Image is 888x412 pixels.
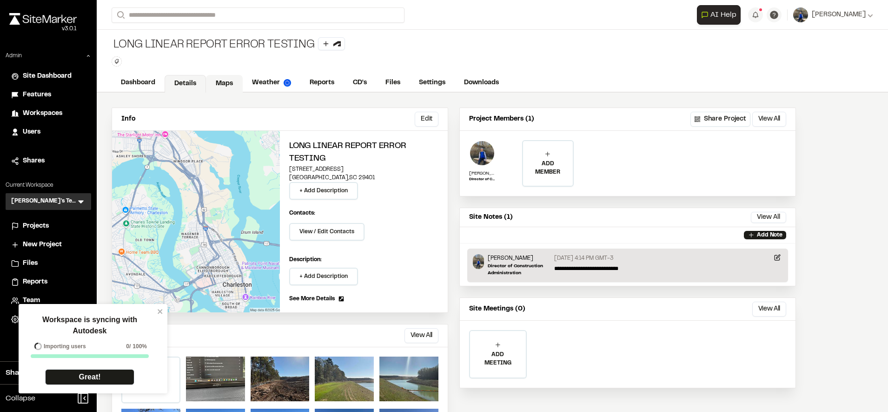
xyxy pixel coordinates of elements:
a: Weather [243,74,300,92]
a: Reports [300,74,344,92]
span: Users [23,127,40,137]
span: Share Workspace [6,367,68,378]
a: Maps [206,75,243,93]
a: Features [11,90,86,100]
span: Site Dashboard [23,71,72,81]
a: Great! [45,369,134,385]
a: Files [376,74,410,92]
p: [PERSON_NAME] [488,254,550,263]
a: Reports [11,277,86,287]
a: Site Dashboard [11,71,86,81]
p: Workspace is syncing with Autodesk [25,314,154,337]
img: Troy Brennan [473,254,484,269]
a: Shares [11,156,86,166]
p: Director of Construction Administration [488,263,550,277]
button: close [157,308,164,315]
a: Dashboard [112,74,165,92]
p: Director of Construction Administration [469,177,495,182]
p: ADD MEETING [470,351,526,367]
p: [STREET_ADDRESS] [289,165,438,174]
span: Files [23,258,38,269]
span: Reports [23,277,47,287]
button: [PERSON_NAME] [793,7,873,22]
p: Info [121,114,135,124]
a: Workspaces [11,108,86,119]
a: Team [11,296,86,306]
p: Current Workspace [6,181,91,189]
button: Search [112,7,128,23]
p: Site Notes (1) [469,212,513,223]
a: Projects [11,221,86,231]
a: New Project [11,240,86,250]
p: [DATE] 4:14 PM GMT-3 [554,254,614,263]
span: Workspaces [23,108,62,119]
h3: [PERSON_NAME]'s Test [11,197,76,206]
button: Open AI Assistant [697,5,741,25]
a: Files [11,258,86,269]
p: Admin [6,52,22,60]
p: Project Members (1) [469,114,534,124]
img: rebrand.png [9,13,77,25]
div: Importing users [31,342,86,351]
span: 0 / [126,342,131,351]
p: [GEOGRAPHIC_DATA] , SC 29401 [289,174,438,182]
p: Site Meetings (0) [469,304,525,314]
p: Add Note [757,231,782,239]
span: Shares [23,156,45,166]
button: View All [404,328,438,343]
a: Settings [410,74,455,92]
span: AI Help [710,9,736,20]
span: 100% [133,342,147,351]
button: Edit Tags [112,56,122,67]
img: Troy Brennan [469,140,495,166]
span: New Project [23,240,62,250]
span: See More Details [289,295,335,303]
span: Features [23,90,51,100]
button: + Add Description [289,268,358,285]
button: View / Edit Contacts [289,223,364,241]
button: View All [752,112,786,127]
a: Details [165,75,206,93]
a: CD's [344,74,376,92]
a: Users [11,127,86,137]
div: Open AI Assistant [697,5,744,25]
p: ADD MEMBER [523,160,572,176]
img: precipai.png [284,79,291,87]
h2: Long linear report error testing [289,140,438,165]
p: Description: [289,256,438,264]
div: Long linear report error testing [112,37,345,53]
span: [PERSON_NAME] [812,10,866,20]
div: Oh geez...please don't... [9,25,77,33]
img: User [793,7,808,22]
span: Projects [23,221,49,231]
button: View All [752,302,786,317]
button: + Add Description [289,182,358,200]
span: Collapse [6,393,35,404]
span: Team [23,296,40,306]
a: Downloads [455,74,508,92]
button: View All [751,212,786,223]
p: Contacts: [289,209,315,217]
button: Share Project [690,112,750,127]
p: [PERSON_NAME] [469,170,495,177]
button: Edit [415,112,438,127]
